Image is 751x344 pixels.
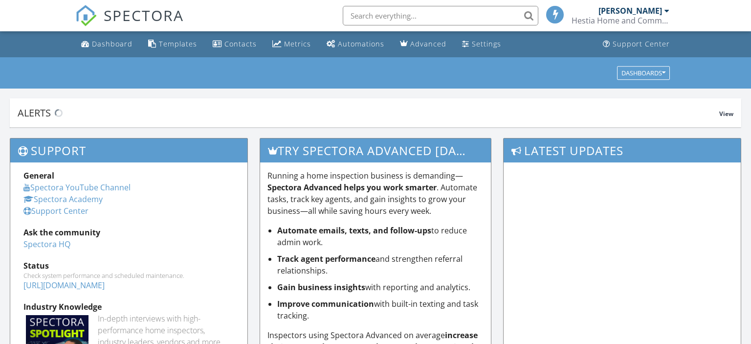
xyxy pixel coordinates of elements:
[277,298,484,321] li: with built-in texting and task tracking.
[599,35,674,53] a: Support Center
[23,280,105,291] a: [URL][DOMAIN_NAME]
[277,298,374,309] strong: Improve communication
[284,39,311,48] div: Metrics
[277,225,431,236] strong: Automate emails, texts, and follow-ups
[572,16,669,25] div: Hestia Home and Commercial Inspections
[23,272,234,279] div: Check system performance and scheduled maintenance.
[504,138,741,162] h3: Latest Updates
[458,35,505,53] a: Settings
[277,281,484,293] li: with reporting and analytics.
[23,301,234,313] div: Industry Knowledge
[410,39,446,48] div: Advanced
[277,225,484,248] li: to reduce admin work.
[613,39,670,48] div: Support Center
[277,282,365,293] strong: Gain business insights
[209,35,261,53] a: Contacts
[343,6,538,25] input: Search everything...
[260,138,491,162] h3: Try spectora advanced [DATE]
[23,194,103,205] a: Spectora Academy
[323,35,388,53] a: Automations (Basic)
[277,253,375,264] strong: Track agent performance
[472,39,501,48] div: Settings
[224,39,257,48] div: Contacts
[23,206,88,216] a: Support Center
[267,170,484,217] p: Running a home inspection business is demanding— . Automate tasks, track key agents, and gain ins...
[23,170,54,181] strong: General
[598,6,662,16] div: [PERSON_NAME]
[10,138,247,162] h3: Support
[75,5,97,26] img: The Best Home Inspection Software - Spectora
[104,5,184,25] span: SPECTORA
[396,35,450,53] a: Advanced
[23,227,234,238] div: Ask the community
[267,182,437,193] strong: Spectora Advanced helps you work smarter
[268,35,315,53] a: Metrics
[75,13,184,34] a: SPECTORA
[23,182,131,193] a: Spectora YouTube Channel
[338,39,384,48] div: Automations
[23,239,70,250] a: Spectora HQ
[23,260,234,272] div: Status
[92,39,133,48] div: Dashboard
[277,253,484,276] li: and strengthen referral relationships.
[621,69,665,76] div: Dashboards
[18,106,719,119] div: Alerts
[617,66,670,80] button: Dashboards
[144,35,201,53] a: Templates
[719,110,733,118] span: View
[77,35,136,53] a: Dashboard
[159,39,197,48] div: Templates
